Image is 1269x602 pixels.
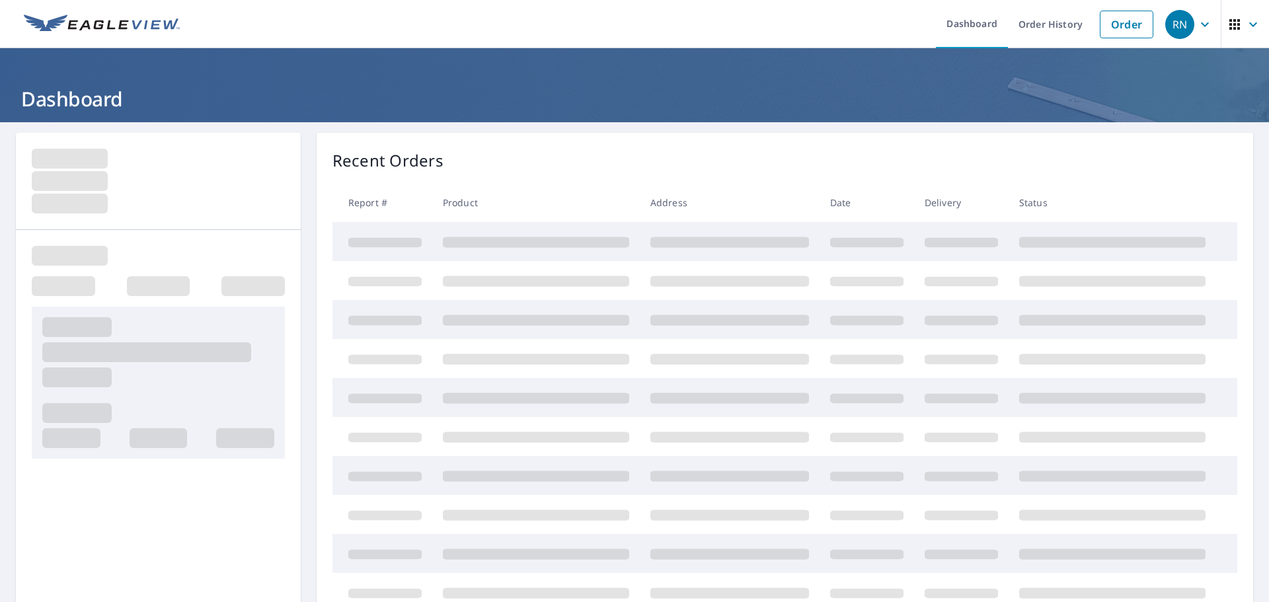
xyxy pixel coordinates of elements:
[16,85,1253,112] h1: Dashboard
[1165,10,1194,39] div: RN
[432,183,640,222] th: Product
[24,15,180,34] img: EV Logo
[914,183,1009,222] th: Delivery
[1100,11,1153,38] a: Order
[820,183,914,222] th: Date
[1009,183,1216,222] th: Status
[332,149,443,172] p: Recent Orders
[640,183,820,222] th: Address
[332,183,432,222] th: Report #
